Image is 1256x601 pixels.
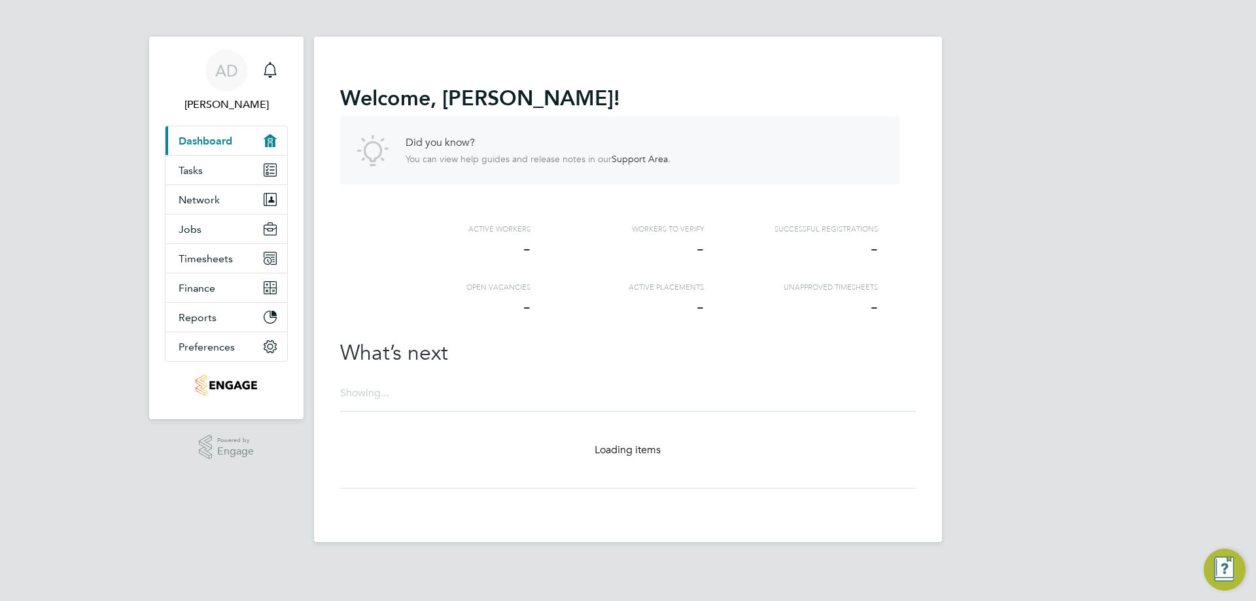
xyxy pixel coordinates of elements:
span: Tasks [179,164,203,177]
a: Tasks [166,156,287,184]
h4: Did you know? [406,136,671,150]
div: Showing [340,386,391,400]
span: - [871,235,878,261]
div: Successful registrations [704,224,878,235]
h2: Welcome ! [340,85,899,111]
a: Support Area [612,153,668,165]
div: Open vacancies [357,282,531,293]
a: Dashboard [166,126,287,155]
span: - [697,235,704,261]
span: Network [179,194,220,206]
span: - [871,294,878,319]
p: You can view help guides and release notes in our . [406,153,671,165]
h2: What’s next [340,339,899,367]
span: - [697,294,704,319]
button: Jobs [166,215,287,243]
span: Finance [179,282,215,294]
button: Engage Resource Center [1204,549,1246,591]
div: Workers to verify [531,224,705,235]
button: Network [166,185,287,214]
span: Timesheets [179,252,233,265]
div: Unapproved Timesheets [704,282,878,293]
img: carmichael-logo-retina.png [196,375,256,396]
span: Engage [217,446,254,457]
button: Timesheets [166,244,287,273]
nav: Main navigation [149,37,304,419]
a: Go to home page [165,375,288,396]
span: Dashboard [179,135,232,147]
button: Finance [166,273,287,302]
a: Powered byEngage [199,435,254,460]
span: Alexandra Dlustus [165,97,288,112]
span: Jobs [179,223,201,235]
span: - [523,235,531,261]
div: Active Placements [531,282,705,293]
button: Reports [166,303,287,332]
div: Active workers [357,224,531,235]
span: AD [215,62,238,79]
a: AD[PERSON_NAME] [165,50,288,112]
span: Preferences [179,341,235,353]
span: ... [381,386,389,400]
span: - [523,294,531,319]
span: , [PERSON_NAME] [430,86,614,111]
span: Powered by [217,435,254,446]
span: Reports [179,311,217,324]
button: Preferences [166,332,287,361]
